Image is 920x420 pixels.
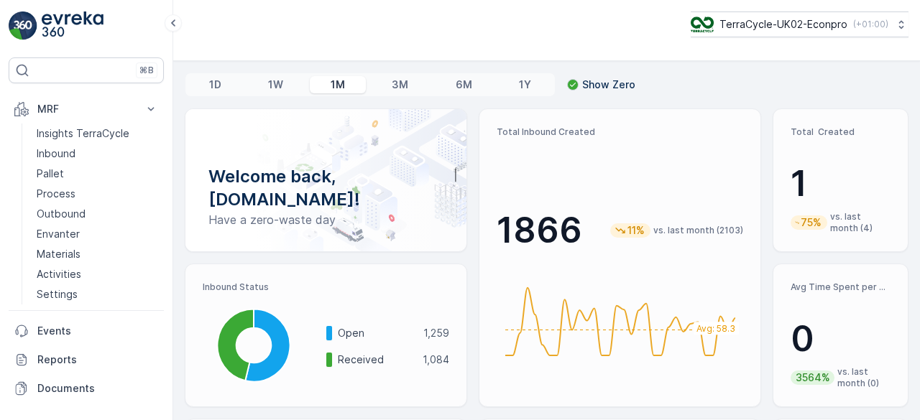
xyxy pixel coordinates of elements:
[268,78,283,92] p: 1W
[37,324,158,338] p: Events
[9,11,37,40] img: logo
[37,187,75,201] p: Process
[9,345,164,374] a: Reports
[794,370,832,385] p: 3564%
[31,284,164,304] a: Settings
[31,264,164,284] a: Activities
[37,247,80,261] p: Materials
[719,17,847,32] p: TerraCycle-UK02-Econpro
[392,78,408,92] p: 3M
[37,207,86,221] p: Outbound
[42,11,103,40] img: logo_light-DOdMpM7g.png
[653,225,743,236] p: vs. last month (2103)
[830,211,891,234] p: vs. last month (4)
[37,227,80,241] p: Envanter
[497,126,743,138] p: Total Inbound Created
[837,366,891,389] p: vs. last month (0)
[37,102,135,116] p: MRF
[338,353,413,367] p: Received
[31,244,164,264] a: Materials
[31,144,164,164] a: Inbound
[791,281,891,293] p: Avg Time Spent per Process (hr)
[203,281,449,293] p: Inbound Status
[31,164,164,184] a: Pallet
[37,126,129,141] p: Insights TerraCycle
[31,204,164,224] a: Outbound
[208,165,443,211] p: Welcome back, [DOMAIN_NAME]!
[37,146,75,161] p: Inbound
[31,224,164,244] a: Envanter
[37,287,78,302] p: Settings
[31,184,164,204] a: Process
[582,78,635,92] p: Show Zero
[799,215,823,230] p: 75%
[691,17,714,32] img: terracycle_logo_wKaHoWT.png
[497,209,582,252] p: 1866
[9,317,164,345] a: Events
[37,353,158,367] p: Reports
[423,353,449,367] p: 1,084
[791,126,891,138] p: Total Created
[139,65,154,76] p: ⌘B
[338,326,414,340] p: Open
[37,267,81,281] p: Activities
[9,95,164,123] button: MRF
[691,11,908,37] button: TerraCycle-UK02-Econpro(+01:00)
[37,167,64,181] p: Pallet
[31,123,164,144] a: Insights TerraCycle
[791,317,891,360] p: 0
[519,78,531,92] p: 1Y
[456,78,472,92] p: 6M
[208,211,443,228] p: Have a zero-waste day
[423,326,449,340] p: 1,259
[37,381,158,396] p: Documents
[331,78,345,92] p: 1M
[626,223,646,238] p: 11%
[209,78,221,92] p: 1D
[791,162,891,205] p: 1
[853,19,888,30] p: ( +01:00 )
[9,374,164,403] a: Documents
